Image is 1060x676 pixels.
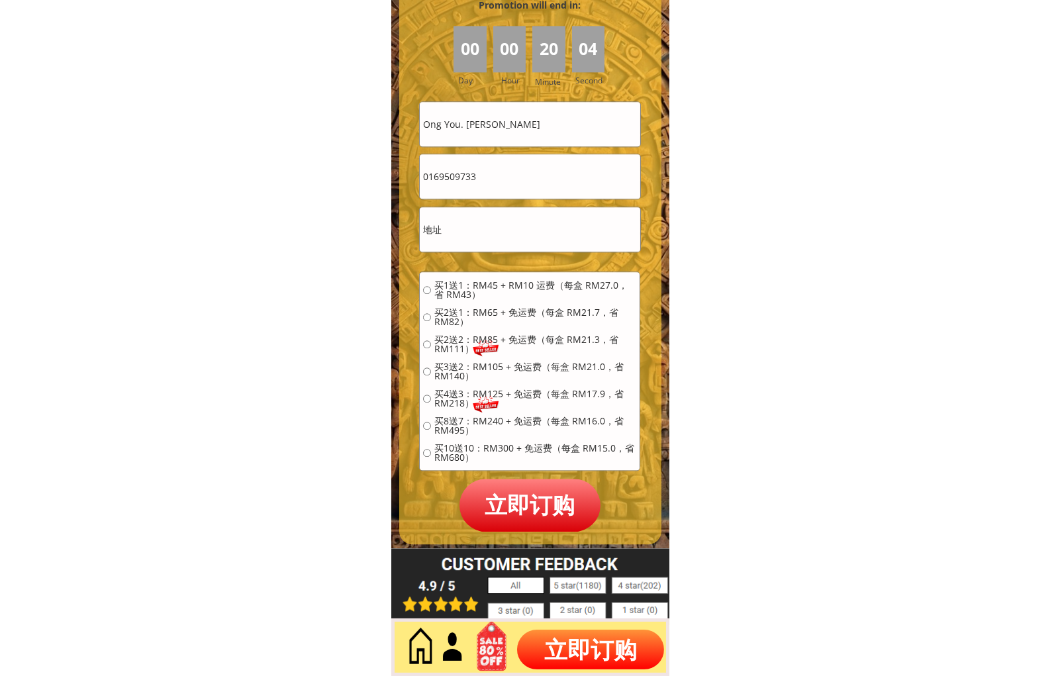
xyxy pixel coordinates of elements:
[458,74,491,87] h3: Day
[459,479,601,531] p: 立即订购
[575,74,608,87] h3: Second
[434,281,636,299] span: 买1送1：RM45 + RM10 运费（每盒 RM27.0，省 RM43）
[434,444,636,462] span: 买10送10：RM300 + 免运费（每盒 RM15.0，省 RM680）
[434,389,636,408] span: 买4送3：RM125 + 免运费（每盒 RM17.9，省 RM218）
[517,630,664,669] p: 立即订购
[420,207,640,252] input: 地址
[420,154,640,199] input: 电话
[434,308,636,326] span: 买2送1：RM65 + 免运费（每盒 RM21.7，省 RM82）
[434,416,636,435] span: 买8送7：RM240 + 免运费（每盒 RM16.0，省 RM495）
[434,335,636,354] span: 买2送2：RM85 + 免运费（每盒 RM21.3，省 RM111）
[420,102,640,146] input: 姓名
[434,362,636,381] span: 买3送2：RM105 + 免运费（每盒 RM21.0，省 RM140）
[501,74,529,87] h3: Hour
[535,75,564,88] h3: Minute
